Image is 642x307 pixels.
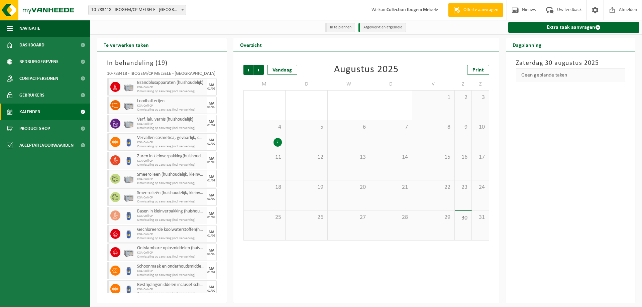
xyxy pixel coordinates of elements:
div: 01/09 [207,179,215,182]
div: 01/09 [207,234,215,238]
span: Contactpersonen [19,70,58,87]
span: 23 [458,184,468,191]
div: Augustus 2025 [334,65,399,75]
td: M [243,78,286,90]
img: PB-OT-0120-HPE-00-02 [124,229,134,239]
img: PB-LB-0680-HPE-GY-11 [124,100,134,110]
h2: Dagplanning [506,38,548,51]
div: 01/09 [207,289,215,293]
span: 10 [475,124,485,131]
strong: Collection Ibogem Melsele [387,7,438,12]
span: 2 [458,94,468,101]
div: MA [209,267,214,271]
div: MA [209,175,214,179]
span: 7 [373,124,409,131]
span: Smeerolieën (huishoudelijk, kleinverpakking) [137,172,205,177]
div: 01/09 [207,271,215,274]
div: 7 [274,138,282,147]
span: Offerte aanvragen [462,7,500,13]
span: 19 [158,60,165,66]
span: 18 [247,184,282,191]
span: 28 [373,214,409,221]
div: 01/09 [207,197,215,201]
div: 01/09 [207,106,215,109]
div: 10-783418 - IBOGEM/CP MELSELE - [GEOGRAPHIC_DATA] [107,71,217,78]
div: Geen geplande taken [516,68,626,82]
span: 6 [331,124,366,131]
img: PB-OT-0120-HPE-00-02 [124,210,134,220]
span: 13 [331,154,366,161]
span: 24 [475,184,485,191]
span: KGA Colli CP [137,269,205,273]
div: MA [209,193,214,197]
td: D [286,78,328,90]
span: Omwisseling op aanvraag (incl. verwerking) [137,255,205,259]
span: 22 [416,184,451,191]
span: Product Shop [19,120,50,137]
span: Zuren in kleinverpakking(huishoudelijk) [137,154,205,159]
div: MA [209,230,214,234]
img: PB-OT-0120-HPE-00-02 [124,284,134,294]
span: Omwisseling op aanvraag (incl. verwerking) [137,181,205,185]
div: MA [209,120,214,124]
span: Schoonmaak en onderhoudsmiddelen (huishoudelijk) [137,264,205,269]
td: Z [455,78,472,90]
span: 3 [475,94,485,101]
div: MA [209,102,214,106]
span: Omwisseling op aanvraag (incl. verwerking) [137,90,205,94]
div: Vandaag [267,65,297,75]
span: Basen in kleinverpakking (huishoudelijk) [137,209,205,214]
li: In te plannen [325,23,355,32]
span: KGA Colli CP [137,159,205,163]
span: 5 [289,124,324,131]
span: Dashboard [19,37,44,53]
div: MA [209,138,214,142]
span: Omwisseling op aanvraag (incl. verwerking) [137,145,205,149]
span: Omwisseling op aanvraag (incl. verwerking) [137,108,205,112]
span: KGA Colli CP [137,104,205,108]
span: Brandblusapparaten (huishoudelijk) [137,80,205,86]
span: 16 [458,154,468,161]
div: 01/09 [207,142,215,146]
span: 27 [331,214,366,221]
span: 1 [416,94,451,101]
span: 21 [373,184,409,191]
td: W [328,78,370,90]
span: KGA Colli CP [137,196,205,200]
span: 30 [458,214,468,222]
div: MA [209,157,214,161]
img: PB-LB-0680-HPE-GY-11 [124,119,134,129]
img: PB-OT-0120-HPE-00-02 [124,155,134,165]
span: 11 [247,154,282,161]
span: Omwisseling op aanvraag (incl. verwerking) [137,163,205,167]
span: Bedrijfsgegevens [19,53,59,70]
span: Print [472,67,484,73]
h3: Zaterdag 30 augustus 2025 [516,58,626,68]
h2: Overzicht [233,38,269,51]
td: D [370,78,412,90]
a: Extra taak aanvragen [508,22,640,33]
span: KGA Colli CP [137,177,205,181]
img: PB-LB-0680-HPE-GY-11 [124,174,134,184]
td: Z [472,78,489,90]
div: 01/09 [207,161,215,164]
span: KGA Colli CP [137,251,205,255]
span: Vorige [243,65,253,75]
div: MA [209,285,214,289]
div: MA [209,212,214,216]
span: Omwisseling op aanvraag (incl. verwerking) [137,273,205,277]
a: Print [467,65,489,75]
span: KGA Colli CP [137,141,205,145]
span: 10-783418 - IBOGEM/CP MELSELE - MELSELE [89,5,186,15]
span: 10-783418 - IBOGEM/CP MELSELE - MELSELE [88,5,186,15]
div: 01/09 [207,216,215,219]
span: Omwisseling op aanvraag (incl. verwerking) [137,126,205,130]
span: 15 [416,154,451,161]
span: Ontvlambare oplosmiddelen (huishoudelijk) [137,246,205,251]
span: Verf, lak, vernis (huishoudelijk) [137,117,205,122]
h2: Te verwerken taken [97,38,155,51]
span: Omwisseling op aanvraag (incl. verwerking) [137,218,205,222]
span: Vervallen cosmetica, gevaarlijk, commerciele verpakking (huishoudelijk) [137,135,205,141]
span: Gechloreerde koolwaterstoffen(huishoudelijk) [137,227,205,233]
span: Acceptatievoorwaarden [19,137,74,154]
